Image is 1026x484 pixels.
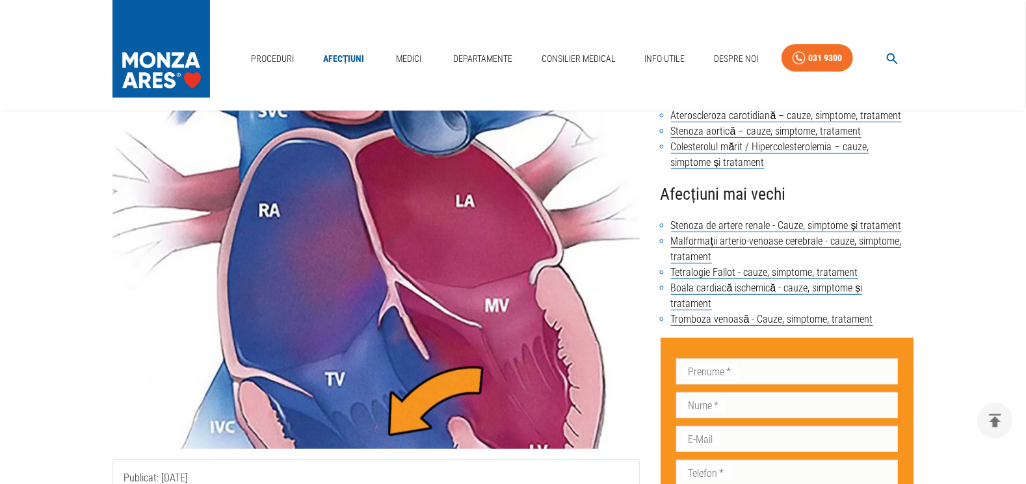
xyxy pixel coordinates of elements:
[112,59,640,449] img: Defectul septal ventricular (DSV) - cauze, simptome și tratament
[782,44,853,72] a: 031 9300
[671,313,873,326] a: Tromboza venoasă - Cauze, simptome, tratament
[671,219,902,232] a: Stenoza de artere renale - Cauze, simptome și tratament
[448,46,518,72] a: Departamente
[536,46,621,72] a: Consilier Medical
[671,235,901,263] a: Malformații arterio-venoase cerebrale - cauze, simptome, tratament
[671,282,863,310] a: Boala cardiacă ischemică - cauze, simptome și tratament
[808,50,842,66] div: 031 9300
[388,46,430,72] a: Medici
[671,266,858,279] a: Tetralogie Fallot - cauze, simptome, tratament
[318,46,370,72] a: Afecțiuni
[671,125,862,138] a: Stenoza aortică – cauze, simptome, tratament
[639,46,690,72] a: Info Utile
[671,109,902,122] a: Ateroscleroza carotidiană – cauze, simptome, tratament
[977,403,1013,438] button: delete
[671,141,869,169] a: Colesterolul mărit / Hipercolesterolemia – cauze, simptome și tratament
[709,46,763,72] a: Despre Noi
[246,46,299,72] a: Proceduri
[661,181,914,208] h4: Afecțiuni mai vechi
